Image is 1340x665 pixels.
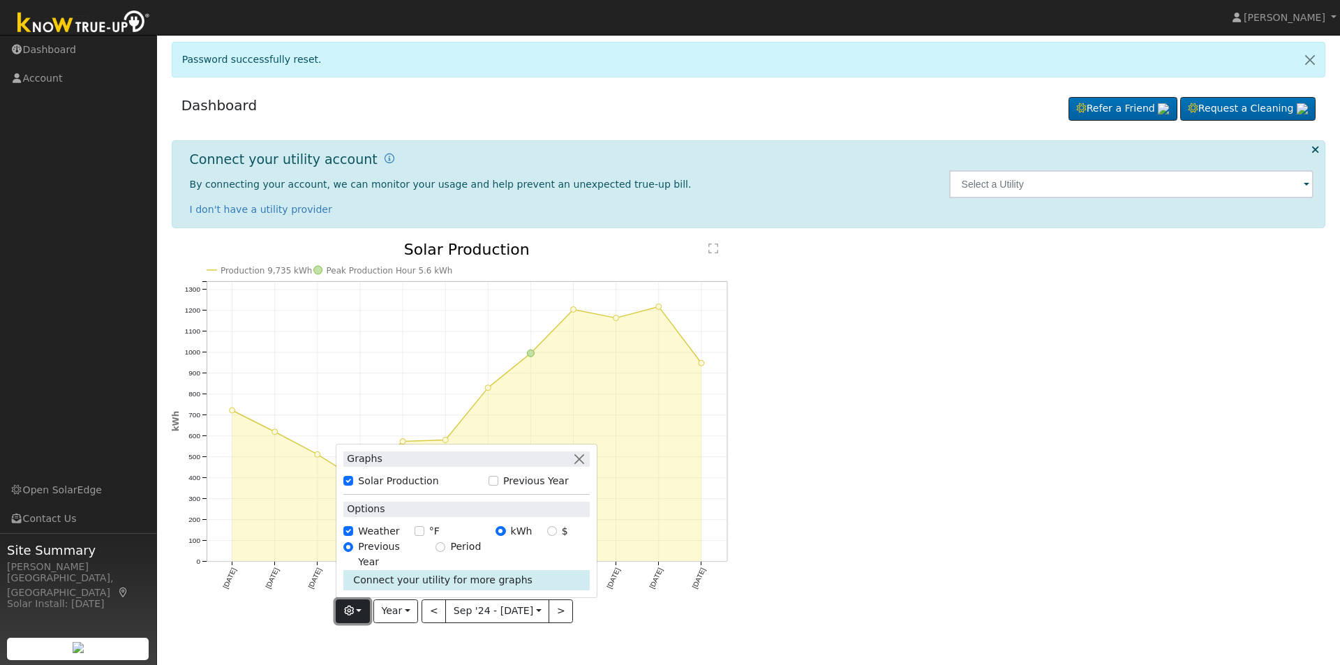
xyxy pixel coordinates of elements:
button: Sep '24 - [DATE] [445,599,549,623]
input: Period [435,542,445,552]
text: [DATE] [691,567,707,590]
a: Close [1295,43,1325,77]
circle: onclick="" [699,360,704,366]
label: Options [343,502,385,516]
text: 100 [188,537,200,544]
text: 200 [188,516,200,523]
div: Password successfully reset. [172,42,1326,77]
circle: onclick="" [229,408,234,413]
h1: Connect your utility account [190,151,378,167]
div: [GEOGRAPHIC_DATA], [GEOGRAPHIC_DATA] [7,571,149,600]
circle: onclick="" [442,437,448,442]
text: 900 [188,369,200,377]
circle: onclick="" [400,438,405,444]
label: °F [429,524,440,539]
text: [DATE] [306,567,322,590]
text: 0 [196,558,200,565]
label: Weather [358,524,399,539]
text:  [708,243,718,254]
text: [DATE] [648,567,664,590]
text: [DATE] [221,567,237,590]
label: Connect your utility for more graphs [343,570,590,590]
input: Previous Year [489,476,498,486]
input: kWh [496,526,505,536]
label: kWh [511,524,533,539]
text: [DATE] [264,567,280,590]
text: 1200 [184,306,200,314]
text: 300 [188,495,200,502]
button: Year [373,599,418,623]
label: Graphs [343,451,382,466]
text: Solar Production [404,241,530,258]
button: < [422,599,446,623]
text: 400 [188,474,200,481]
span: [PERSON_NAME] [1244,12,1325,23]
circle: onclick="" [656,304,662,309]
img: Know True-Up [10,8,157,39]
input: °F [415,526,424,536]
a: Request a Cleaning [1180,97,1316,121]
text: Peak Production Hour 5.6 kWh [326,266,452,276]
circle: onclick="" [571,306,576,312]
text: [DATE] [606,567,622,590]
img: retrieve [1297,103,1308,114]
a: Refer a Friend [1069,97,1177,121]
div: [PERSON_NAME] [7,560,149,574]
circle: onclick="" [613,315,619,320]
text: 700 [188,411,200,419]
input: Select a Utility [949,170,1314,198]
label: Previous Year [358,539,421,569]
text: 1000 [184,348,200,356]
a: I don't have a utility provider [190,204,332,215]
button: > [549,599,573,623]
text: 1100 [184,327,200,335]
text: 800 [188,390,200,398]
div: Solar Install: [DATE] [7,597,149,611]
input: Weather [343,526,353,536]
a: Map [117,587,130,598]
text: kWh [171,411,181,432]
text: 1300 [184,285,200,293]
img: retrieve [73,642,84,653]
label: Solar Production [358,474,438,488]
text: 600 [188,432,200,440]
label: $ [562,524,568,539]
circle: onclick="" [528,350,535,357]
img: retrieve [1158,103,1169,114]
input: Previous Year [343,542,353,552]
label: Period [450,539,481,554]
span: By connecting your account, we can monitor your usage and help prevent an unexpected true-up bill. [190,179,692,190]
text: 500 [188,453,200,461]
circle: onclick="" [485,384,491,390]
input: Solar Production [343,476,353,486]
text: Production 9,735 kWh [221,266,313,276]
circle: onclick="" [271,429,277,435]
a: Dashboard [181,97,258,114]
span: Site Summary [7,541,149,560]
circle: onclick="" [315,451,320,457]
input: $ [547,526,557,536]
label: Previous Year [503,474,569,488]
